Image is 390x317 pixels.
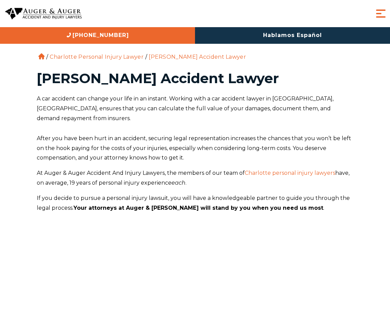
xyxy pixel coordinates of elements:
[374,7,388,20] button: Menu
[185,180,186,186] span: .
[50,54,144,60] a: Charlotte Personal Injury Lawyer
[147,54,248,60] li: [PERSON_NAME] Accident Lawyer
[37,95,334,122] span: A car accident can change your life in an instant. Working with a car accident lawyer in [GEOGRAP...
[37,170,245,176] span: At Auger & Auger Accident And Injury Lawyers, the members of our team of
[172,180,185,186] span: each
[195,27,390,44] a: Hablamos Español
[37,195,350,211] span: If you decide to pursue a personal injury lawsuit, you will have a knowledgeable partner to guide...
[37,135,351,161] span: After you have been hurt in an accident, securing legal representation increases the chances that...
[245,170,335,176] a: Charlotte personal injury lawyers
[38,53,45,59] a: Home
[74,205,323,211] b: Your attorneys at Auger & [PERSON_NAME] will stand by you when you need us most
[37,72,353,85] h1: [PERSON_NAME] Accident Lawyer
[5,8,82,19] img: Auger & Auger Accident and Injury Lawyers Logo
[37,170,350,186] span: have, on average, 19 years of personal injury experience
[37,193,353,213] p: .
